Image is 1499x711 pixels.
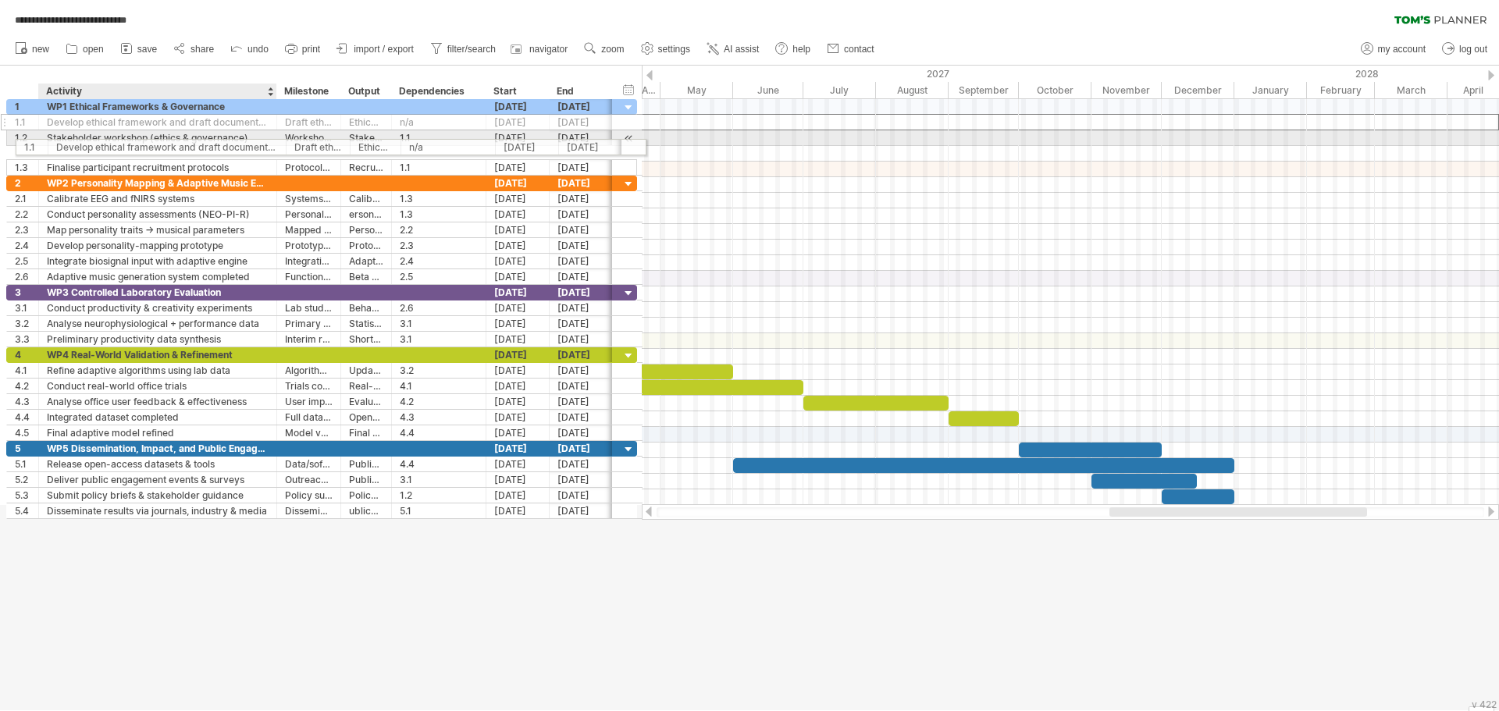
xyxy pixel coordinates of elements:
[15,394,38,409] div: 4.3
[349,191,383,206] div: Calibration report
[550,130,613,145] div: [DATE]
[447,44,496,55] span: filter/search
[47,457,269,471] div: Release open-access datasets & tools
[660,82,733,98] div: May 2027
[1091,82,1162,98] div: November 2027
[486,99,550,114] div: [DATE]
[285,316,333,331] div: Primary analysis completed
[771,39,815,59] a: help
[400,254,478,268] div: 2.4
[15,130,38,145] div: 1.2
[47,191,269,206] div: Calibrate EEG and fNIRS systems
[1307,82,1375,98] div: February 2028
[285,488,333,503] div: Policy submission
[47,222,269,237] div: Map personality traits → musical parameters
[15,316,38,331] div: 3.2
[550,503,613,518] div: [DATE]
[62,39,109,59] a: open
[550,222,613,237] div: [DATE]
[47,379,269,393] div: Conduct real-world office trials
[400,332,478,347] div: 3.1
[349,488,383,503] div: Policy recommendation pack
[15,160,38,175] div: 1.3
[47,394,269,409] div: Analyse office user feedback & effectiveness
[15,410,38,425] div: 4.4
[15,191,38,206] div: 2.1
[47,332,269,347] div: Preliminary productivity data synthesis
[658,44,690,55] span: settings
[508,39,572,59] a: navigator
[400,394,478,409] div: 4.2
[281,39,325,59] a: print
[486,115,550,130] div: [DATE]
[83,44,104,55] span: open
[486,363,550,378] div: [DATE]
[349,457,383,471] div: Public repository
[400,488,478,503] div: 1.2
[550,115,613,130] div: [DATE]
[285,191,333,206] div: Systems validated
[1469,706,1494,711] div: Show Legend
[137,44,157,55] span: save
[284,84,332,99] div: Milestone
[1459,44,1487,55] span: log out
[349,503,383,518] div: ublications + press kit
[15,363,38,378] div: 4.1
[550,441,613,456] div: [DATE]
[550,176,613,190] div: [DATE]
[47,363,269,378] div: Refine adaptive algorithms using lab data
[400,363,478,378] div: 3.2
[557,84,604,99] div: End
[550,332,613,347] div: [DATE]
[349,238,383,253] div: Prototype software
[349,425,383,440] div: Final AI engine
[400,115,478,130] div: n/a
[486,269,550,284] div: [DATE]
[285,425,333,440] div: Model v3 finalised
[400,160,478,175] div: 1.1
[1472,699,1497,710] div: v 422
[349,160,383,175] div: Recruitment package
[486,191,550,206] div: [DATE]
[486,238,550,253] div: [DATE]
[11,39,54,59] a: new
[550,285,613,300] div: [DATE]
[486,347,550,362] div: [DATE]
[47,176,269,190] div: WP2 Personality Mapping & Adaptive Music Engine
[285,457,333,471] div: Data/software release
[285,300,333,315] div: Lab study completed
[486,176,550,190] div: [DATE]
[486,254,550,268] div: [DATE]
[285,222,333,237] div: Mapped framework finalised
[302,44,320,55] span: print
[349,254,383,268] div: Adaptive engine v1
[486,285,550,300] div: [DATE]
[15,379,38,393] div: 4.2
[550,160,613,175] div: [DATE]
[15,347,38,362] div: 4
[486,316,550,331] div: [DATE]
[190,44,214,55] span: share
[285,503,333,518] div: Dissemination complete
[486,332,550,347] div: [DATE]
[486,160,550,175] div: [DATE]
[285,207,333,222] div: Personality dataset collected
[400,269,478,284] div: 2.5
[15,332,38,347] div: 3.3
[47,269,269,284] div: Adaptive music generation system completed
[285,254,333,268] div: Integration completed
[486,503,550,518] div: [DATE]
[486,130,550,145] div: [DATE]
[47,207,269,222] div: Conduct personality assessments (NEO-PI-R)
[285,472,333,487] div: Outreach events complete
[550,191,613,206] div: [DATE]
[803,82,876,98] div: July 2027
[621,130,636,147] div: scroll to activity
[493,84,540,99] div: Start
[550,269,613,284] div: [DATE]
[15,488,38,503] div: 5.3
[116,39,162,59] a: save
[1438,39,1492,59] a: log out
[226,39,273,59] a: undo
[486,425,550,440] div: [DATE]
